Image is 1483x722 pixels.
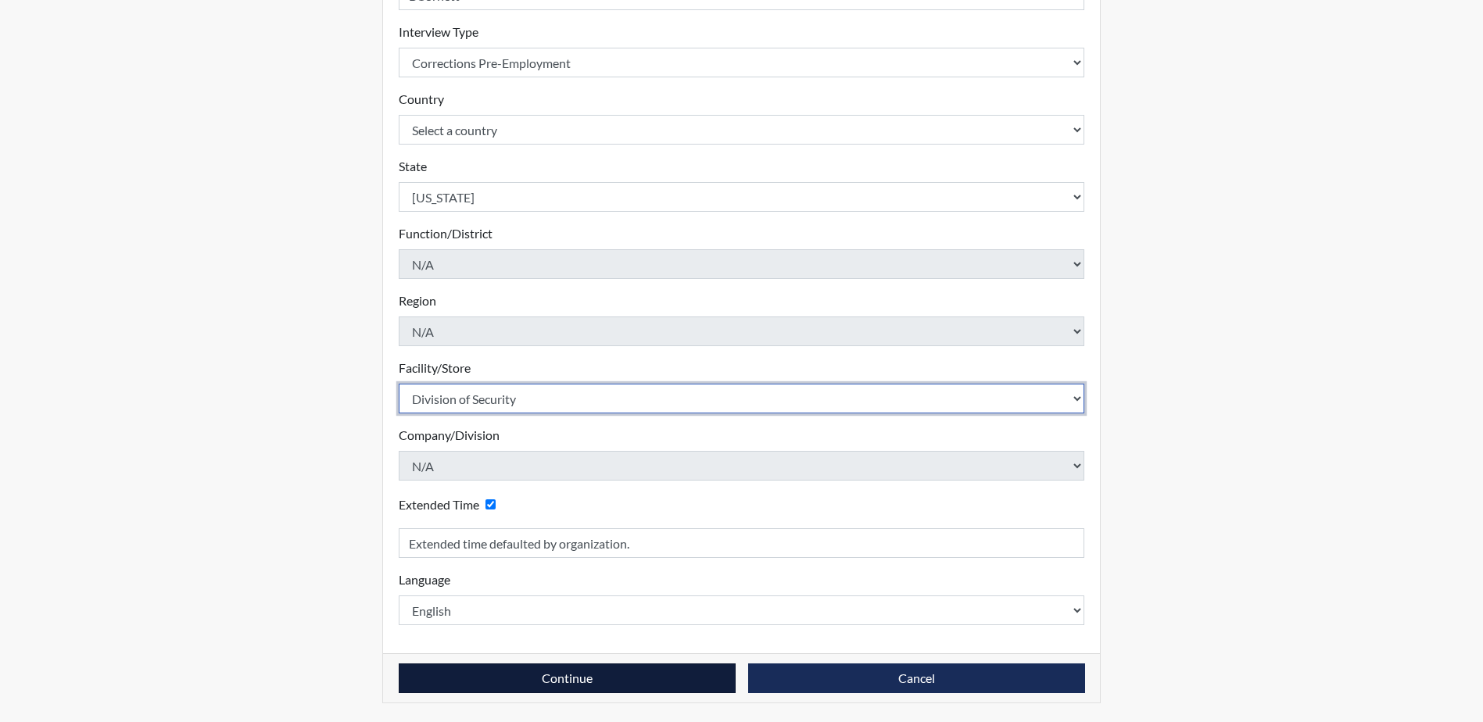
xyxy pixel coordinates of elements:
label: Facility/Store [399,359,471,377]
button: Cancel [748,663,1085,693]
input: Reason for Extension [399,528,1085,558]
label: State [399,157,427,176]
label: Company/Division [399,426,500,445]
div: Checking this box will provide the interviewee with an accomodation of extra time to answer each ... [399,493,502,516]
label: Region [399,291,436,310]
label: Language [399,570,450,589]
button: Continue [399,663,736,693]
label: Interview Type [399,23,478,41]
label: Function/District [399,224,493,243]
label: Country [399,90,444,109]
label: Extended Time [399,495,479,514]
